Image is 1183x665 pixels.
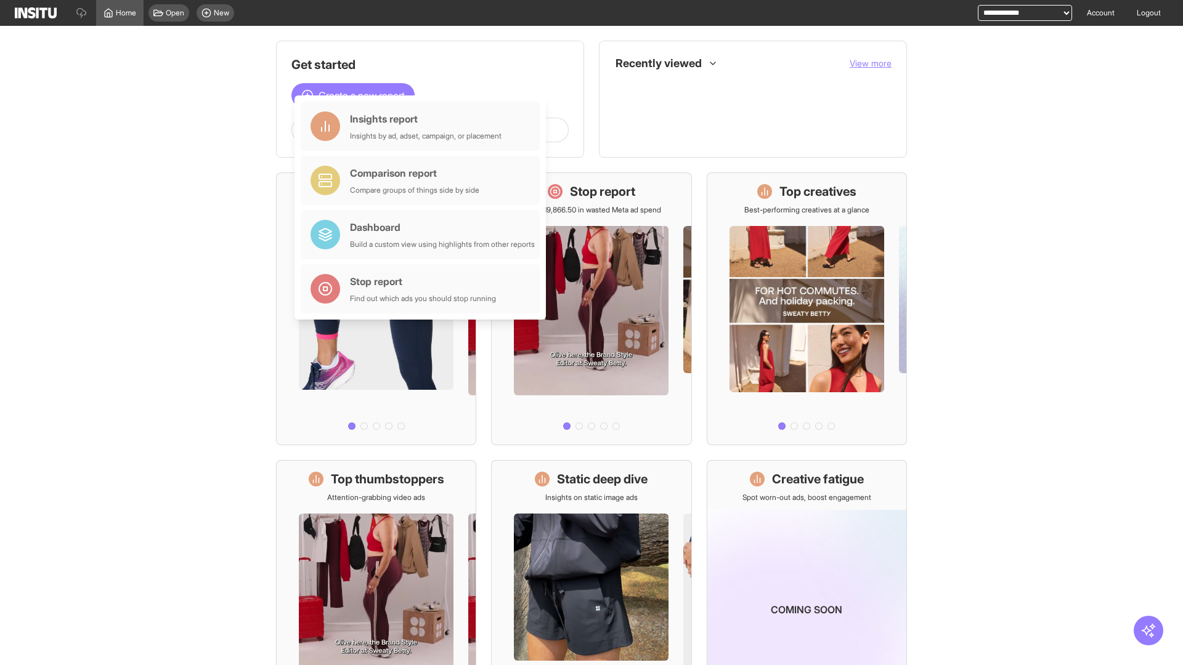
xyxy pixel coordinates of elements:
h1: Top creatives [779,183,856,200]
img: Logo [15,7,57,18]
h1: Static deep dive [557,470,648,488]
button: View more [850,57,892,70]
span: View more [850,58,892,68]
div: Dashboard [350,220,535,235]
div: Stop report [350,274,496,289]
a: Stop reportSave £19,866.50 in wasted Meta ad spend [491,172,691,445]
div: Build a custom view using highlights from other reports [350,240,535,249]
div: Insights by ad, adset, campaign, or placement [350,131,502,141]
p: Attention-grabbing video ads [327,493,425,502]
span: Create a new report [319,88,405,103]
span: Open [166,8,184,18]
h1: Stop report [570,183,635,200]
button: Create a new report [291,83,415,108]
div: Compare groups of things side by side [350,185,479,195]
div: Find out which ads you should stop running [350,294,496,304]
div: Comparison report [350,166,479,180]
h1: Get started [291,56,569,73]
a: Top creativesBest-performing creatives at a glance [707,172,907,445]
span: Home [116,8,136,18]
div: Insights report [350,111,502,126]
span: New [214,8,229,18]
p: Insights on static image ads [545,493,638,502]
p: Save £19,866.50 in wasted Meta ad spend [522,205,661,215]
h1: Top thumbstoppers [331,470,444,488]
p: Best-performing creatives at a glance [744,205,869,215]
a: What's live nowSee all active ads instantly [276,172,476,445]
